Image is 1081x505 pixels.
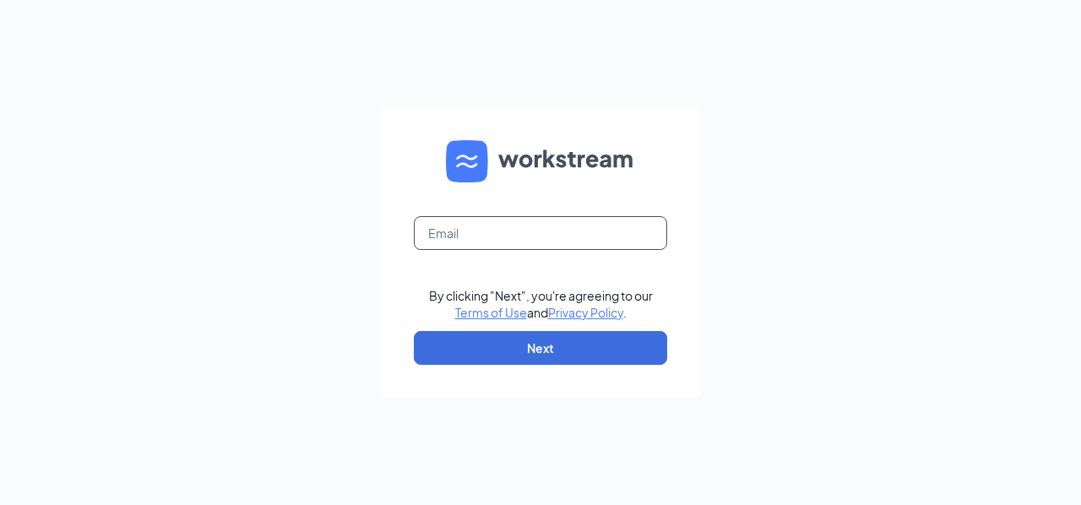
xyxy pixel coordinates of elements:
[455,305,527,320] a: Terms of Use
[446,140,635,182] img: WS logo and Workstream text
[548,305,623,320] a: Privacy Policy
[414,216,667,250] input: Email
[414,331,667,365] button: Next
[429,287,653,321] div: By clicking "Next", you're agreeing to our and .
